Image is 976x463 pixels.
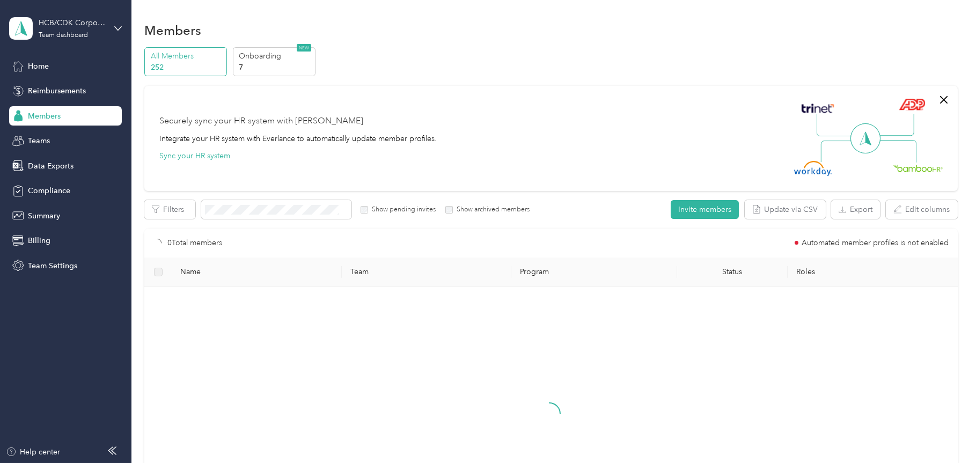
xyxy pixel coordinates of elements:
p: Onboarding [239,50,312,62]
span: Reimbursements [28,85,86,97]
p: 252 [151,62,224,73]
span: Summary [28,210,60,222]
div: Team dashboard [39,32,88,39]
p: 7 [239,62,312,73]
label: Show pending invites [368,205,436,215]
span: Home [28,61,49,72]
img: Trinet [799,101,836,116]
span: Automated member profiles is not enabled [802,239,949,247]
th: Name [172,258,342,287]
button: Edit columns [886,200,958,219]
img: Line Left Up [817,114,854,137]
button: Help center [6,446,61,458]
button: Filters [144,200,195,219]
img: Workday [794,161,832,176]
span: NEW [297,44,311,52]
img: BambooHR [893,164,943,172]
label: Show archived members [453,205,530,215]
th: Status [677,258,788,287]
p: All Members [151,50,224,62]
button: Sync your HR system [159,150,230,161]
img: ADP [899,98,925,111]
span: Compliance [28,185,70,196]
button: Invite members [671,200,739,219]
button: Export [831,200,880,219]
th: Team [342,258,512,287]
img: Line Left Down [820,140,858,162]
span: Billing [28,235,50,246]
span: Data Exports [28,160,74,172]
div: Securely sync your HR system with [PERSON_NAME] [159,115,363,128]
th: Roles [788,258,958,287]
span: Name [180,267,333,276]
div: HCB/CDK Corporate [39,17,106,28]
p: 0 Total members [167,237,222,249]
iframe: Everlance-gr Chat Button Frame [916,403,976,463]
span: Teams [28,135,50,146]
img: Line Right Down [879,140,916,163]
h1: Members [144,25,201,36]
span: Team Settings [28,260,77,271]
th: Program [511,258,677,287]
span: Members [28,111,61,122]
div: Integrate your HR system with Everlance to automatically update member profiles. [159,133,437,144]
button: Update via CSV [745,200,826,219]
img: Line Right Up [877,114,914,136]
